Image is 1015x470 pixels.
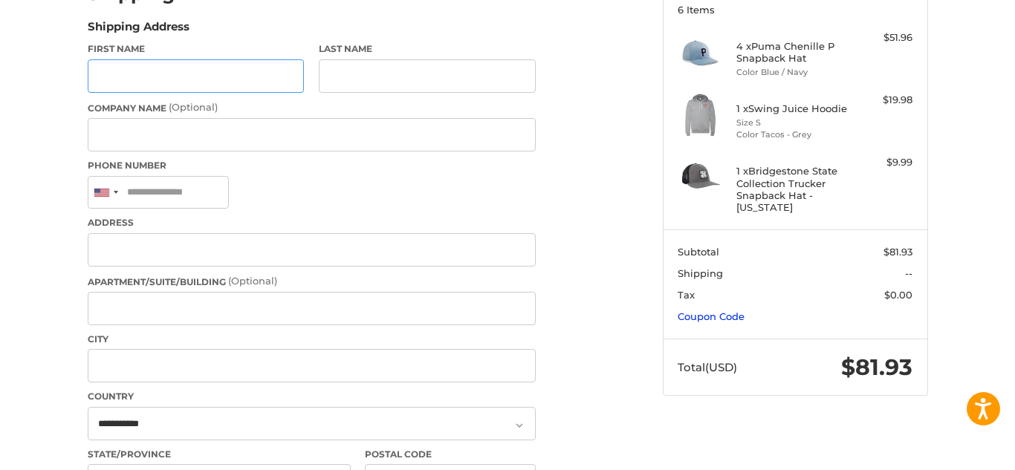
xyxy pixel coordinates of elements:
li: Color Tacos - Grey [736,128,850,141]
label: Apartment/Suite/Building [88,274,536,289]
label: City [88,333,536,346]
label: Phone Number [88,159,536,172]
h3: 6 Items [678,4,912,16]
small: (Optional) [228,275,277,287]
span: $0.00 [884,289,912,301]
span: Subtotal [678,246,719,258]
label: Last Name [319,42,536,56]
label: Country [88,390,536,403]
legend: Shipping Address [88,19,189,42]
span: Tax [678,289,695,301]
label: Postal Code [365,448,536,461]
li: Color Blue / Navy [736,66,850,79]
span: $81.93 [883,246,912,258]
div: $19.98 [854,93,912,108]
div: $9.99 [854,155,912,170]
a: Coupon Code [678,310,745,322]
label: Company Name [88,100,536,115]
span: -- [905,267,912,279]
span: Shipping [678,267,723,279]
li: Size S [736,117,850,129]
div: $51.96 [854,30,912,45]
label: State/Province [88,448,351,461]
label: First Name [88,42,305,56]
h4: 1 x Swing Juice Hoodie [736,102,850,114]
label: Address [88,216,536,229]
h4: 4 x Puma Chenille P Snapback Hat [736,40,850,65]
h4: 1 x Bridgestone State Collection Trucker Snapback Hat - [US_STATE] [736,165,850,213]
span: $81.93 [841,353,912,381]
div: United States: +1 [88,177,123,209]
span: Total (USD) [678,360,737,374]
small: (Optional) [169,101,218,113]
